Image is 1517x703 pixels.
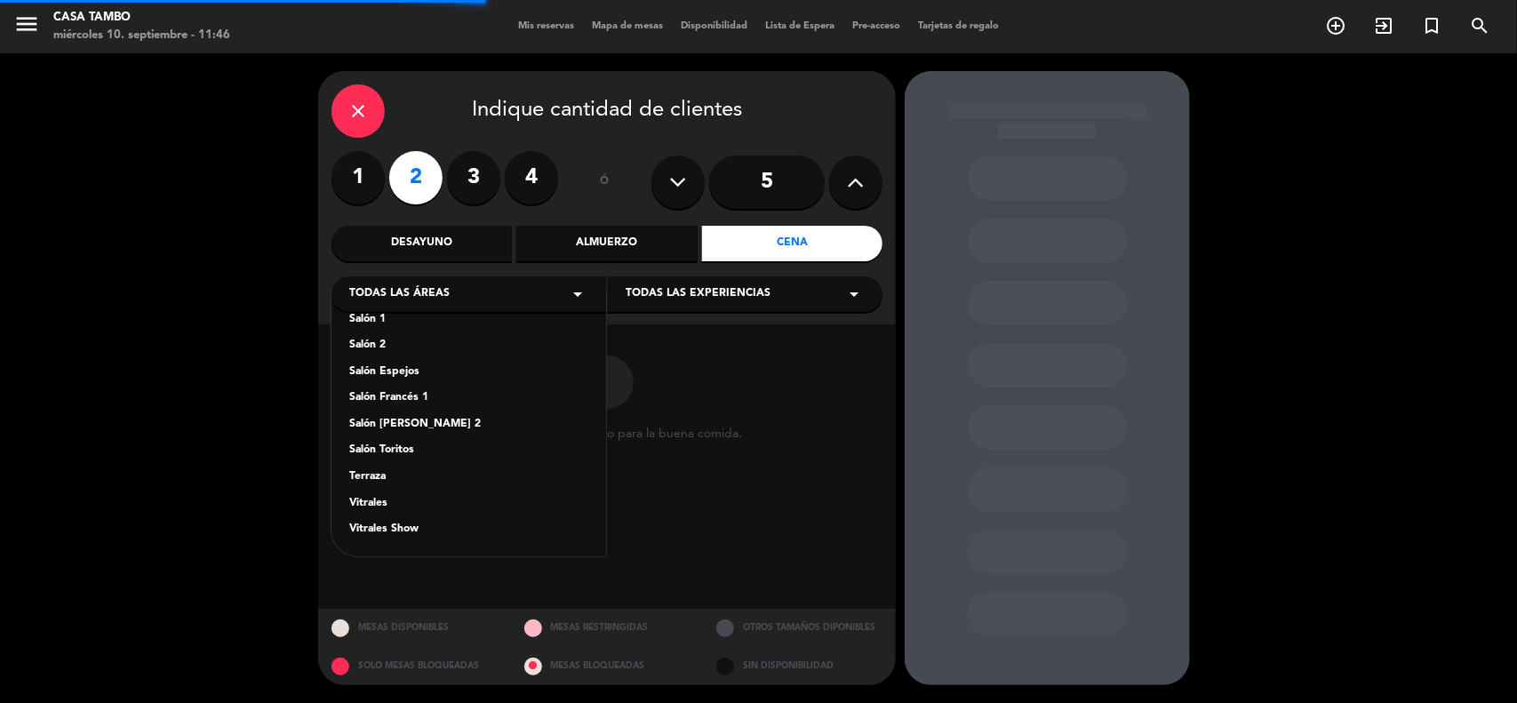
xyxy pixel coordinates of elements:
[703,609,896,647] div: OTROS TAMAÑOS DIPONIBLES
[576,151,634,213] div: ó
[349,416,588,434] div: Salón [PERSON_NAME] 2
[331,84,882,138] div: Indique cantidad de clientes
[347,100,369,122] i: close
[472,427,743,442] div: La paciencia es el secreto para la buena comida.
[509,21,583,31] span: Mis reservas
[583,21,672,31] span: Mapa de mesas
[702,226,882,261] div: Cena
[13,11,40,44] button: menu
[318,609,511,647] div: MESAS DISPONIBLES
[672,21,756,31] span: Disponibilidad
[349,363,588,381] div: Salón Espejos
[331,151,385,204] label: 1
[389,151,443,204] label: 2
[843,284,865,305] i: arrow_drop_down
[516,226,697,261] div: Almuerzo
[349,285,450,303] span: Todas las áreas
[909,21,1008,31] span: Tarjetas de regalo
[349,389,588,407] div: Salón Francés 1
[53,27,230,44] div: miércoles 10. septiembre - 11:46
[1325,15,1346,36] i: add_circle_outline
[1373,15,1394,36] i: exit_to_app
[349,521,588,539] div: Vitrales Show
[843,21,909,31] span: Pre-acceso
[1469,15,1490,36] i: search
[349,337,588,355] div: Salón 2
[349,442,588,459] div: Salón Toritos
[349,495,588,513] div: Vitrales
[626,285,770,303] span: Todas las experiencias
[505,151,558,204] label: 4
[331,226,512,261] div: Desayuno
[447,151,500,204] label: 3
[703,647,896,685] div: SIN DISPONIBILIDAD
[567,284,588,305] i: arrow_drop_down
[13,11,40,37] i: menu
[1421,15,1442,36] i: turned_in_not
[53,9,230,27] div: Casa Tambo
[349,468,588,486] div: Terraza
[511,609,704,647] div: MESAS RESTRINGIDAS
[318,647,511,685] div: SOLO MESAS BLOQUEADAS
[349,311,588,329] div: Salón 1
[511,647,704,685] div: MESAS BLOQUEADAS
[756,21,843,31] span: Lista de Espera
